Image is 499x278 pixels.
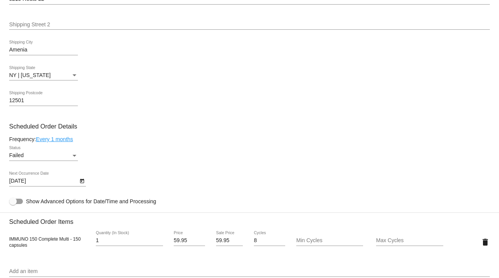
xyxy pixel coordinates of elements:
[96,238,163,244] input: Quantity (In Stock)
[481,238,490,247] mat-icon: delete
[9,72,51,78] span: NY | [US_STATE]
[254,238,285,244] input: Cycles
[9,136,490,142] div: Frequency:
[9,123,490,130] h3: Scheduled Order Details
[296,238,363,244] input: Min Cycles
[9,236,81,248] span: IMMUNO 150 Complete Multi - 150 capsules
[9,153,78,159] mat-select: Status
[216,238,243,244] input: Sale Price
[9,268,490,275] input: Add an item
[78,177,86,185] button: Open calendar
[174,238,205,244] input: Price
[36,136,73,142] a: Every 1 months
[376,238,443,244] input: Max Cycles
[9,212,490,225] h3: Scheduled Order Items
[9,72,78,79] mat-select: Shipping State
[9,152,24,158] span: Failed
[9,178,78,184] input: Next Occurrence Date
[9,98,78,104] input: Shipping Postcode
[26,198,156,205] span: Show Advanced Options for Date/Time and Processing
[9,47,78,53] input: Shipping City
[9,22,490,28] input: Shipping Street 2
